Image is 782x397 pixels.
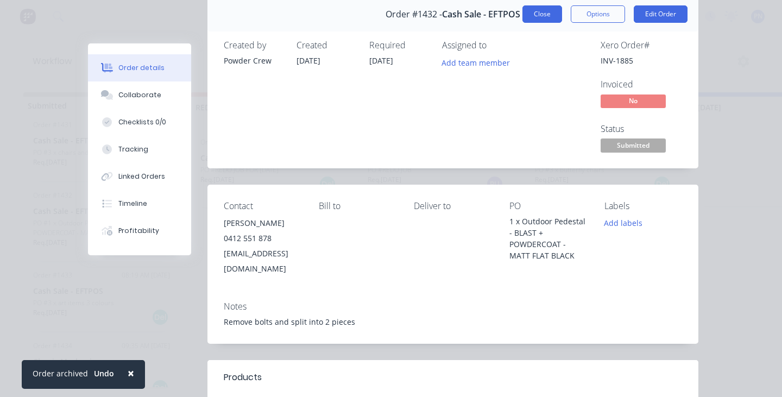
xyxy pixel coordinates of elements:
button: Order details [88,54,191,81]
div: Profitability [118,226,159,236]
div: PO [509,201,587,211]
div: Invoiced [601,79,682,90]
button: Add labels [598,216,648,230]
span: Cash Sale - EFTPOS [442,9,520,20]
div: Order archived [33,368,88,379]
div: Contact [224,201,301,211]
div: Timeline [118,199,147,209]
div: Notes [224,301,682,312]
button: Add team member [442,55,516,70]
button: Add team member [436,55,516,70]
div: Products [224,371,262,384]
button: Timeline [88,190,191,217]
button: Close [117,360,145,386]
button: Options [571,5,625,23]
div: Created [297,40,356,51]
div: Checklists 0/0 [118,117,166,127]
div: Bill to [319,201,396,211]
span: [DATE] [369,55,393,66]
div: [PERSON_NAME] [224,216,301,231]
div: 0412 551 878 [224,231,301,246]
div: Required [369,40,429,51]
button: Undo [88,366,120,382]
button: Collaborate [88,81,191,109]
div: Deliver to [414,201,491,211]
button: Linked Orders [88,163,191,190]
div: Remove bolts and split into 2 pieces [224,316,682,327]
div: Collaborate [118,90,161,100]
div: [EMAIL_ADDRESS][DOMAIN_NAME] [224,246,301,276]
div: Xero Order # [601,40,682,51]
div: [PERSON_NAME]0412 551 878[EMAIL_ADDRESS][DOMAIN_NAME] [224,216,301,276]
div: Powder Crew [224,55,283,66]
div: Created by [224,40,283,51]
div: Linked Orders [118,172,165,181]
span: × [128,366,134,381]
button: Close [522,5,562,23]
div: Status [601,124,682,134]
span: No [601,94,666,108]
div: 1 x Outdoor Pedestal - BLAST + POWDERCOAT - MATT FLAT BLACK [509,216,587,261]
button: Checklists 0/0 [88,109,191,136]
div: Labels [604,201,682,211]
span: [DATE] [297,55,320,66]
div: Tracking [118,144,148,154]
span: Submitted [601,138,666,152]
span: Order #1432 - [386,9,442,20]
button: Submitted [601,138,666,155]
div: Order details [118,63,165,73]
div: Assigned to [442,40,551,51]
button: Profitability [88,217,191,244]
button: Edit Order [634,5,688,23]
div: INV-1885 [601,55,682,66]
button: Tracking [88,136,191,163]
